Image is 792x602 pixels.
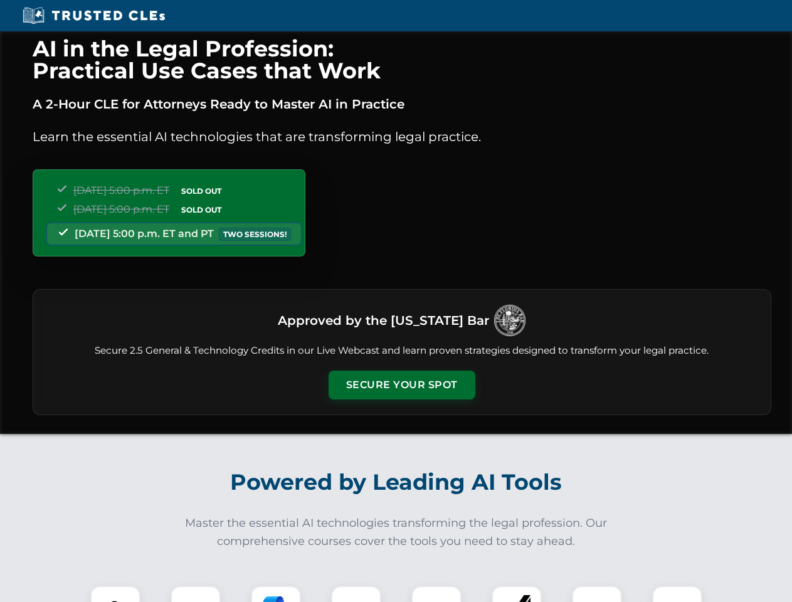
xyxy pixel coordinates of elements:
img: Trusted CLEs [19,6,169,25]
span: [DATE] 5:00 p.m. ET [73,184,169,196]
button: Secure Your Spot [329,371,475,399]
h1: AI in the Legal Profession: Practical Use Cases that Work [33,38,771,82]
span: [DATE] 5:00 p.m. ET [73,203,169,215]
p: A 2-Hour CLE for Attorneys Ready to Master AI in Practice [33,94,771,114]
p: Learn the essential AI technologies that are transforming legal practice. [33,127,771,147]
h3: Approved by the [US_STATE] Bar [278,309,489,332]
span: SOLD OUT [177,184,226,198]
img: Logo [494,305,525,336]
h2: Powered by Leading AI Tools [49,460,744,504]
p: Master the essential AI technologies transforming the legal profession. Our comprehensive courses... [177,514,616,551]
span: SOLD OUT [177,203,226,216]
p: Secure 2.5 General & Technology Credits in our Live Webcast and learn proven strategies designed ... [48,344,756,358]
